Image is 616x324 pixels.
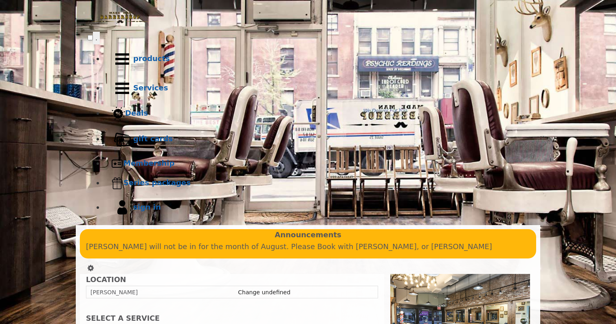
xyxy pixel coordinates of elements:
[133,83,168,92] b: Services
[133,134,173,143] b: gift cards
[104,193,528,222] a: sign insign in
[88,35,93,40] input: menu toggle
[238,289,290,296] a: Change undefined
[111,77,133,99] img: Services
[93,32,100,44] button: menu toggle
[86,241,530,253] p: [PERSON_NAME] will not be in for the month of August. Please Book with [PERSON_NAME], or [PERSON_...
[90,289,138,296] span: [PERSON_NAME]
[104,74,528,103] a: ServicesServices
[86,315,378,322] div: SELECT A SERVICE
[125,109,148,117] b: Deals
[111,128,133,150] img: Gift cards
[88,4,153,31] img: Made Man Barbershop logo
[111,197,133,219] img: sign in
[104,103,528,125] a: DealsDeals
[111,107,125,121] img: Deals
[104,173,528,193] a: Series packagesSeries packages
[111,158,123,170] img: Membership
[104,44,528,74] a: Productsproducts
[111,177,123,189] img: Series packages
[123,178,191,187] b: Series packages
[133,54,170,63] b: products
[275,229,341,241] b: Announcements
[123,159,174,167] b: Membership
[104,125,528,154] a: Gift cardsgift cards
[86,276,126,284] b: LOCATION
[95,34,97,42] span: .
[104,154,528,173] a: MembershipMembership
[133,203,161,211] b: sign in
[111,48,133,70] img: Products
